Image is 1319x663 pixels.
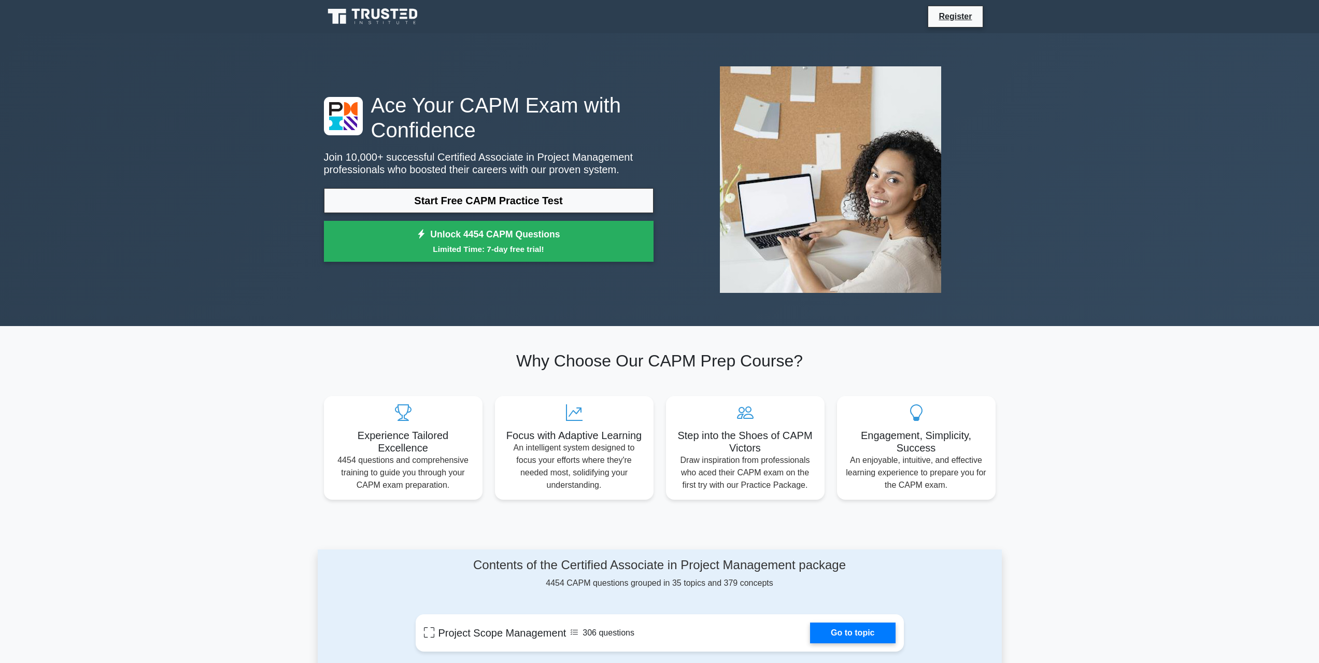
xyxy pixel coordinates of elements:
a: Register [932,10,978,23]
a: Go to topic [810,623,895,643]
p: An enjoyable, intuitive, and effective learning experience to prepare you for the CAPM exam. [845,454,987,491]
a: Start Free CAPM Practice Test [324,188,654,213]
div: 4454 CAPM questions grouped in 35 topics and 379 concepts [416,558,904,589]
a: Unlock 4454 CAPM QuestionsLimited Time: 7-day free trial! [324,221,654,262]
p: An intelligent system designed to focus your efforts where they're needed most, solidifying your ... [503,442,645,491]
h1: Ace Your CAPM Exam with Confidence [324,93,654,143]
h5: Experience Tailored Excellence [332,429,474,454]
h5: Engagement, Simplicity, Success [845,429,987,454]
p: 4454 questions and comprehensive training to guide you through your CAPM exam preparation. [332,454,474,491]
p: Join 10,000+ successful Certified Associate in Project Management professionals who boosted their... [324,151,654,176]
p: Draw inspiration from professionals who aced their CAPM exam on the first try with our Practice P... [674,454,816,491]
h5: Focus with Adaptive Learning [503,429,645,442]
small: Limited Time: 7-day free trial! [337,243,641,255]
h2: Why Choose Our CAPM Prep Course? [324,351,996,371]
h4: Contents of the Certified Associate in Project Management package [416,558,904,573]
h5: Step into the Shoes of CAPM Victors [674,429,816,454]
